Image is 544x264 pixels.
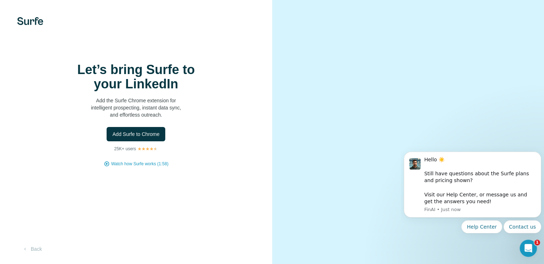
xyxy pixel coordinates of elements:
iframe: Intercom notifications message [401,128,544,245]
span: 1 [534,240,540,245]
button: Back [17,243,47,255]
img: Rating Stars [137,147,158,151]
span: Add Surfe to Chrome [112,131,160,138]
img: Surfe's logo [17,17,43,25]
button: Watch how Surfe works (1:58) [111,161,168,167]
p: Add the Surfe Chrome extension for intelligent prospecting, instant data sync, and effortless out... [64,97,207,118]
iframe: Intercom live chat [520,240,537,257]
p: 25K+ users [114,146,136,152]
button: Add Surfe to Chrome [107,127,165,141]
h1: Let’s bring Surfe to your LinkedIn [64,63,207,91]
